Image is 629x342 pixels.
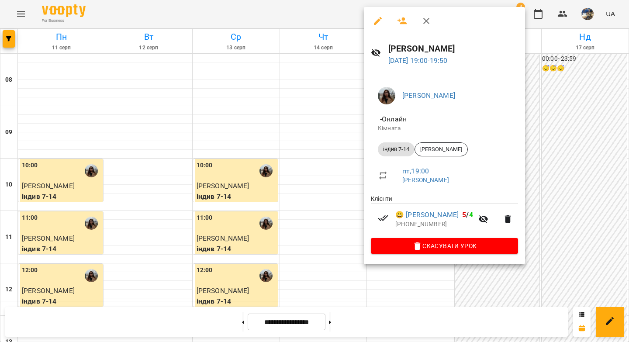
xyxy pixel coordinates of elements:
[395,220,473,229] p: [PHONE_NUMBER]
[378,87,395,104] img: cf3ea0a0c680b25cc987e5e4629d86f3.jpg
[402,167,429,175] a: пт , 19:00
[371,194,518,238] ul: Клієнти
[402,91,455,100] a: [PERSON_NAME]
[395,210,459,220] a: 😀 [PERSON_NAME]
[378,213,388,223] svg: Візит сплачено
[462,211,473,219] b: /
[415,145,467,153] span: [PERSON_NAME]
[378,115,408,123] span: - Онлайн
[402,176,449,183] a: [PERSON_NAME]
[378,145,415,153] span: індив 7-14
[378,241,511,251] span: Скасувати Урок
[371,238,518,254] button: Скасувати Урок
[388,56,448,65] a: [DATE] 19:00-19:50
[415,142,468,156] div: [PERSON_NAME]
[378,124,511,133] p: Кімната
[388,42,518,55] h6: [PERSON_NAME]
[462,211,466,219] span: 5
[469,211,473,219] span: 4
